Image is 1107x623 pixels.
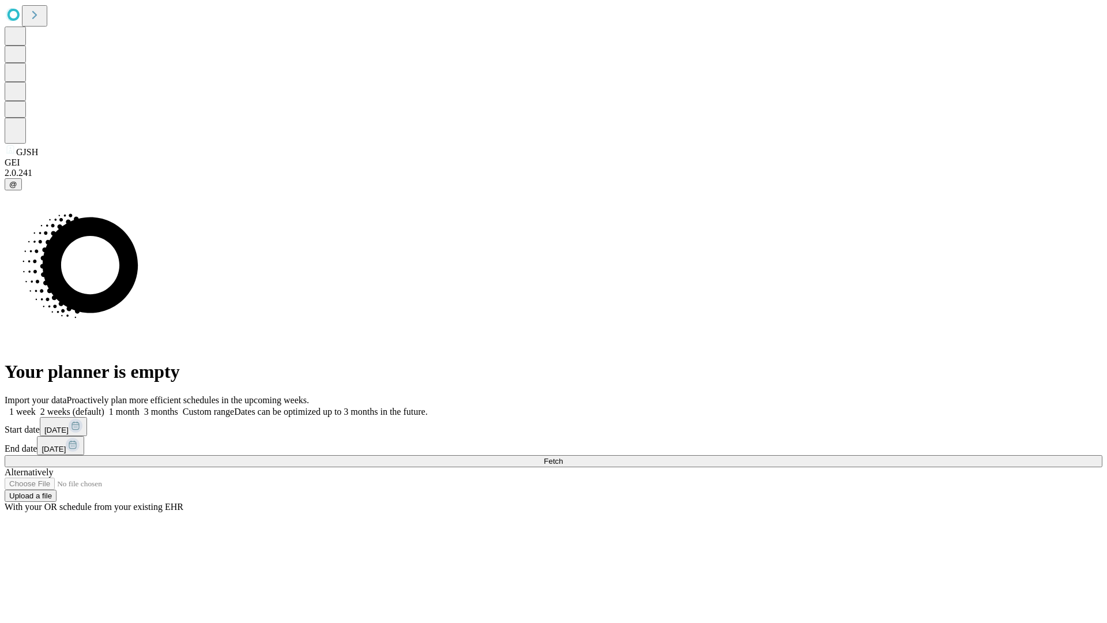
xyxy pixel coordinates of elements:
button: @ [5,178,22,190]
span: With your OR schedule from your existing EHR [5,502,183,512]
div: End date [5,436,1102,455]
div: 2.0.241 [5,168,1102,178]
span: 1 week [9,407,36,416]
h1: Your planner is empty [5,361,1102,382]
span: Proactively plan more efficient schedules in the upcoming weeks. [67,395,309,405]
span: @ [9,180,17,189]
span: Alternatively [5,467,53,477]
span: Import your data [5,395,67,405]
div: Start date [5,417,1102,436]
span: [DATE] [44,426,69,434]
span: Fetch [544,457,563,466]
div: GEI [5,157,1102,168]
span: 2 weeks (default) [40,407,104,416]
span: GJSH [16,147,38,157]
span: Dates can be optimized up to 3 months in the future. [234,407,427,416]
span: 3 months [144,407,178,416]
button: Fetch [5,455,1102,467]
span: 1 month [109,407,140,416]
button: Upload a file [5,490,57,502]
span: [DATE] [42,445,66,453]
button: [DATE] [37,436,84,455]
button: [DATE] [40,417,87,436]
span: Custom range [183,407,234,416]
